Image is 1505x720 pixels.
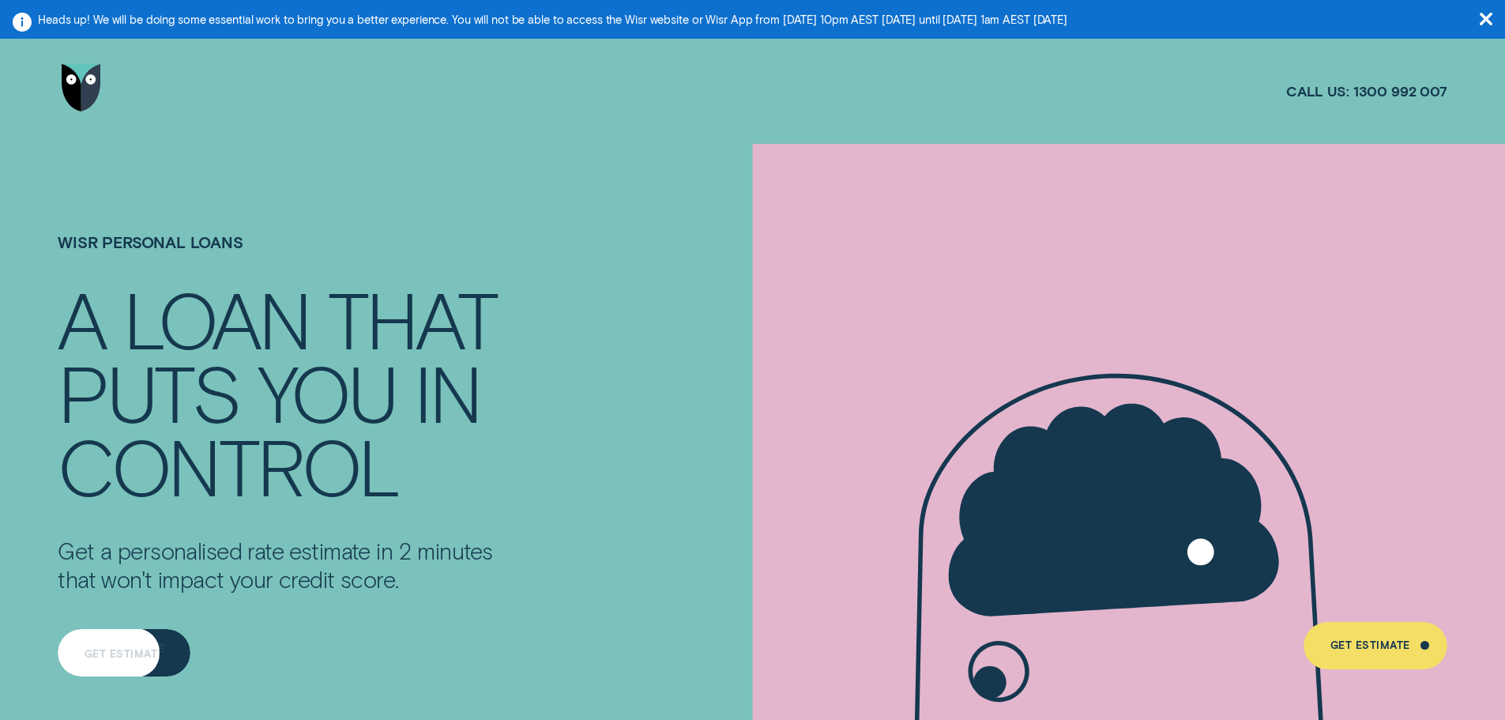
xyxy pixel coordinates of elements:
[58,233,514,281] h1: Wisr Personal Loans
[1304,622,1447,669] a: Get Estimate
[1286,82,1349,100] span: Call us:
[414,355,480,428] div: IN
[123,281,309,355] div: LOAN
[58,281,105,355] div: A
[58,428,398,502] div: CONTROL
[328,281,496,355] div: THAT
[1353,82,1447,100] span: 1300 992 007
[62,64,101,111] img: Wisr
[58,355,239,428] div: PUTS
[85,650,164,659] div: Get Estimate
[58,629,190,677] a: Get Estimate
[58,35,105,140] a: Go to home page
[58,537,514,594] p: Get a personalised rate estimate in 2 minutes that won't impact your credit score.
[58,281,514,502] h4: A LOAN THAT PUTS YOU IN CONTROL
[1286,82,1447,100] a: Call us:1300 992 007
[258,355,396,428] div: YOU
